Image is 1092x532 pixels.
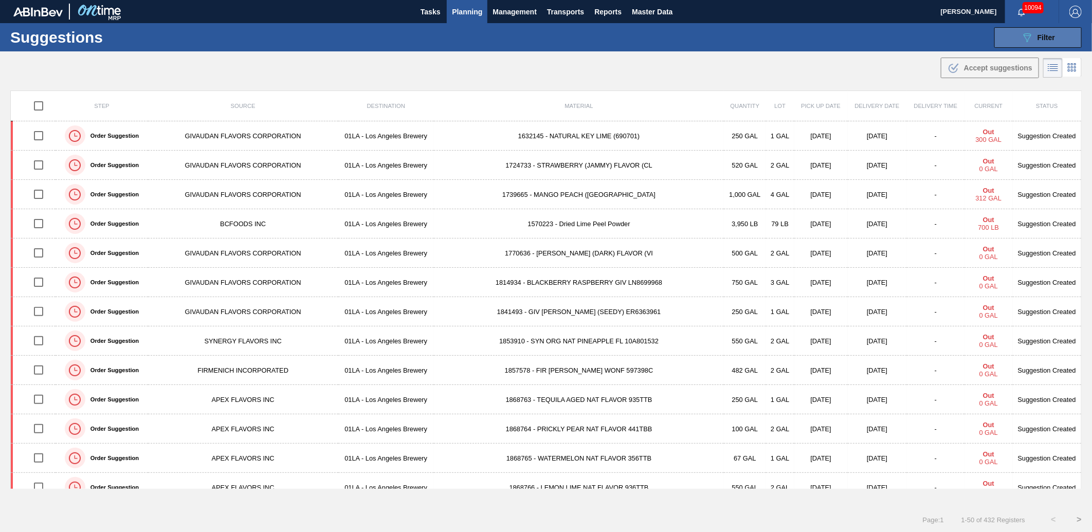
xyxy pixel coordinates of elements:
td: [DATE] [848,385,907,414]
td: 1 GAL [766,297,794,326]
td: 4 GAL [766,180,794,209]
span: 700 LB [978,224,999,231]
span: Step [94,103,109,109]
td: [DATE] [794,326,848,356]
a: Order SuggestionGIVAUDAN FLAVORS CORPORATION01LA - Los Angeles Brewery1770636 - [PERSON_NAME] (DA... [11,239,1082,268]
td: 2 GAL [766,151,794,180]
td: [DATE] [794,473,848,502]
a: Order SuggestionGIVAUDAN FLAVORS CORPORATION01LA - Los Angeles Brewery1841493 - GIV [PERSON_NAME]... [11,297,1082,326]
label: Order Suggestion [85,279,139,285]
td: GIVAUDAN FLAVORS CORPORATION [148,239,338,268]
span: Status [1036,103,1058,109]
span: 0 GAL [979,253,998,261]
td: 1853910 - SYN ORG NAT PINEAPPLE FL 10A801532 [434,326,724,356]
span: Pick up Date [801,103,841,109]
img: TNhmsLtSVTkK8tSr43FrP2fwEKptu5GPRR3wAAAABJRU5ErkJggg== [13,7,63,16]
label: Order Suggestion [85,426,139,432]
td: GIVAUDAN FLAVORS CORPORATION [148,268,338,297]
td: - [907,209,964,239]
td: [DATE] [848,239,907,268]
td: 3,950 LB [724,209,766,239]
td: 1857578 - FIR [PERSON_NAME] WONF 597398C [434,356,724,385]
td: 01LA - Los Angeles Brewery [338,268,434,297]
a: Order SuggestionGIVAUDAN FLAVORS CORPORATION01LA - Los Angeles Brewery1724733 - STRAWBERRY (JAMMY... [11,151,1082,180]
td: 250 GAL [724,121,766,151]
td: 482 GAL [724,356,766,385]
td: 01LA - Los Angeles Brewery [338,414,434,444]
td: [DATE] [794,268,848,297]
td: [DATE] [848,414,907,444]
td: [DATE] [848,356,907,385]
td: - [907,356,964,385]
td: 01LA - Los Angeles Brewery [338,356,434,385]
td: 2 GAL [766,356,794,385]
label: Order Suggestion [85,191,139,197]
a: Order SuggestionGIVAUDAN FLAVORS CORPORATION01LA - Los Angeles Brewery1814934 - BLACKBERRY RASPBE... [11,268,1082,297]
td: Suggestion Created [1013,326,1082,356]
span: Source [231,103,256,109]
span: Current [975,103,1003,109]
td: [DATE] [848,473,907,502]
td: 250 GAL [724,385,766,414]
div: List Vision [1043,58,1063,78]
td: Suggestion Created [1013,414,1082,444]
td: [DATE] [794,209,848,239]
td: APEX FLAVORS INC [148,473,338,502]
td: 1739665 - MANGO PEACH ([GEOGRAPHIC_DATA] [434,180,724,209]
td: 01LA - Los Angeles Brewery [338,180,434,209]
td: Suggestion Created [1013,444,1082,473]
td: [DATE] [848,151,907,180]
td: [DATE] [848,180,907,209]
td: FIRMENICH INCORPORATED [148,356,338,385]
td: [DATE] [848,297,907,326]
td: [DATE] [794,121,848,151]
td: 520 GAL [724,151,766,180]
td: 1770636 - [PERSON_NAME] (DARK) FLAVOR (VI [434,239,724,268]
td: 01LA - Los Angeles Brewery [338,385,434,414]
td: 1,000 GAL [724,180,766,209]
td: 79 LB [766,209,794,239]
td: 01LA - Los Angeles Brewery [338,239,434,268]
strong: Out [983,480,994,487]
td: [DATE] [794,151,848,180]
td: 01LA - Los Angeles Brewery [338,326,434,356]
span: Transports [547,6,584,18]
td: Suggestion Created [1013,385,1082,414]
label: Order Suggestion [85,162,139,168]
td: 01LA - Los Angeles Brewery [338,121,434,151]
td: - [907,473,964,502]
strong: Out [983,362,994,370]
strong: Out [983,421,994,429]
td: GIVAUDAN FLAVORS CORPORATION [148,121,338,151]
td: BCFOODS INC [148,209,338,239]
td: [DATE] [848,268,907,297]
span: 0 GAL [979,370,998,378]
td: 750 GAL [724,268,766,297]
strong: Out [983,216,994,224]
h1: Suggestions [10,31,193,43]
td: GIVAUDAN FLAVORS CORPORATION [148,297,338,326]
td: 100 GAL [724,414,766,444]
td: APEX FLAVORS INC [148,414,338,444]
span: Material [565,103,593,109]
td: 67 GAL [724,444,766,473]
td: [DATE] [794,414,848,444]
td: [DATE] [848,121,907,151]
span: Destination [367,103,405,109]
strong: Out [983,274,994,282]
label: Order Suggestion [85,455,139,461]
td: [DATE] [794,385,848,414]
td: [DATE] [848,444,907,473]
span: 0 GAL [979,487,998,495]
td: Suggestion Created [1013,268,1082,297]
td: 1841493 - GIV [PERSON_NAME] (SEEDY) ER6363961 [434,297,724,326]
button: Filter [994,27,1082,48]
td: 01LA - Los Angeles Brewery [338,297,434,326]
span: Delivery Date [855,103,900,109]
td: 1 GAL [766,444,794,473]
button: Accept suggestions [941,58,1039,78]
td: 2 GAL [766,326,794,356]
span: 0 GAL [979,458,998,466]
td: [DATE] [794,180,848,209]
strong: Out [983,392,994,399]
